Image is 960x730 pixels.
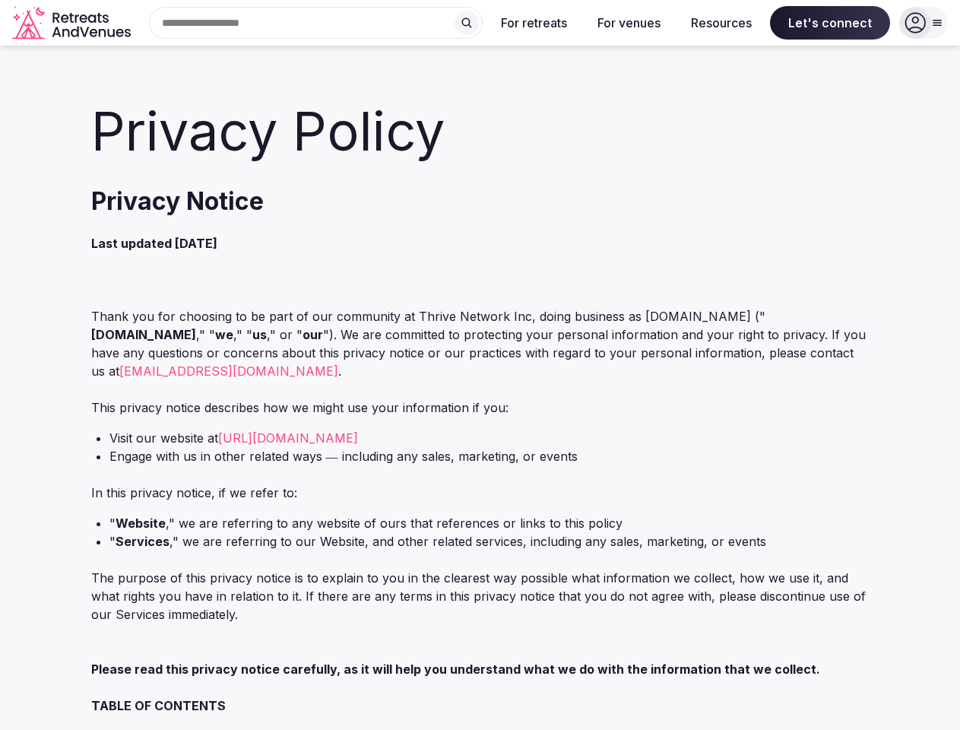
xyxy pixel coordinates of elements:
[91,94,870,169] h1: Privacy Policy
[109,447,870,465] li: Engage with us in other related ways ― including any sales, marketing, or events
[91,236,217,251] strong: Last updated [DATE]
[679,6,764,40] button: Resources
[109,429,870,447] li: Visit our website at
[12,6,134,40] svg: Retreats and Venues company logo
[116,516,166,531] strong: Website
[91,307,870,380] p: Thank you for choosing to be part of our community at Thrive Network Inc, doing business as [DOMA...
[12,6,134,40] a: Visit the homepage
[91,187,870,216] h2: Privacy Notice
[585,6,673,40] button: For venues
[91,327,196,342] strong: [DOMAIN_NAME]
[119,363,338,379] a: [EMAIL_ADDRESS][DOMAIN_NAME]
[489,6,579,40] button: For retreats
[116,534,170,549] strong: Services
[109,514,870,532] li: " ," we are referring to any website of ours that references or links to this policy
[91,569,870,624] p: The purpose of this privacy notice is to explain to you in the clearest way possible what informa...
[252,327,267,342] strong: us
[770,6,890,40] span: Let's connect
[303,327,323,342] strong: our
[109,532,870,551] li: " ," we are referring to our Website, and other related services, including any sales, marketing,...
[215,327,233,342] strong: we
[91,698,226,713] strong: TABLE OF CONTENTS
[91,662,820,677] strong: Please read this privacy notice carefully, as it will help you understand what we do with the inf...
[91,398,870,417] p: This privacy notice describes how we might use your information if you:
[218,430,358,446] a: [URL][DOMAIN_NAME]
[91,484,870,502] p: In this privacy notice, if we refer to:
